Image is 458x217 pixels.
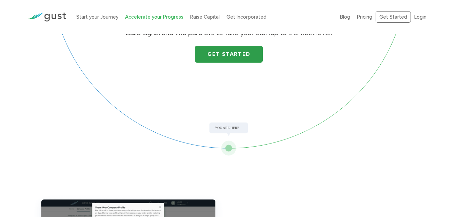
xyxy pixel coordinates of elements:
[125,14,183,20] a: Accelerate your Progress
[226,14,266,20] a: Get Incorporated
[190,14,220,20] a: Raise Capital
[76,14,118,20] a: Start your Journey
[357,14,372,20] a: Pricing
[340,14,350,20] a: Blog
[195,46,263,63] a: Get Started
[28,13,66,22] img: Gust Logo
[414,14,426,20] a: Login
[376,11,411,23] a: Get Started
